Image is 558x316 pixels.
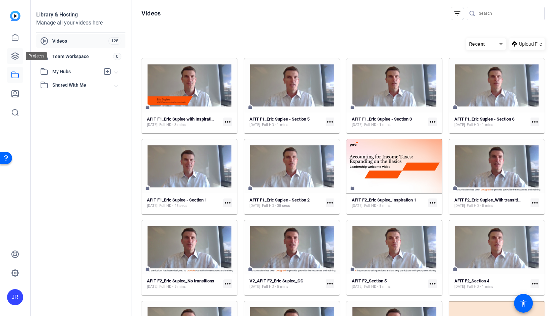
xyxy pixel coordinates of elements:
[147,278,214,283] strong: AFIT F2_Eric Suplee_No transitions
[262,284,288,289] span: Full HD - 5 mins
[249,117,323,128] a: AFIT F1_Eric Suplee - Section 5[DATE]Full HD - 1 mins
[108,37,121,45] span: 128
[326,279,334,288] mat-icon: more_horiz
[36,78,125,92] mat-expansion-panel-header: Shared With Me
[147,203,158,209] span: [DATE]
[352,117,426,128] a: AFIT F1_Eric Suplee - Section 3[DATE]Full HD - 1 mins
[352,197,426,209] a: AFIT F2_Eric Suplee_Inspiration 1[DATE]Full HD - 5 mins
[223,279,232,288] mat-icon: more_horiz
[352,278,387,283] strong: AFIT F2_Section 5
[7,289,23,305] div: JR
[454,203,465,209] span: [DATE]
[147,197,207,202] strong: AFIT F1_Eric Suplee - Section 1
[454,117,514,122] strong: AFIT F1_Eric Suplee - Section 6
[262,122,288,128] span: Full HD - 1 mins
[519,41,542,48] span: Upload File
[428,118,437,126] mat-icon: more_horiz
[262,203,290,209] span: Full HD - 38 secs
[249,203,260,209] span: [DATE]
[467,284,493,289] span: Full HD - 1 mins
[352,122,362,128] span: [DATE]
[479,9,539,17] input: Search
[454,122,465,128] span: [DATE]
[147,278,221,289] a: AFIT F2_Eric Suplee_No transitions[DATE]Full HD - 5 mins
[352,284,362,289] span: [DATE]
[352,197,416,202] strong: AFIT F2_Eric Suplee_Inspiration 1
[159,284,186,289] span: Full HD - 5 mins
[249,197,310,202] strong: AFIT F1_Eric Suplee - Section 2
[249,197,323,209] a: AFIT F1_Eric Suplee - Section 2[DATE]Full HD - 38 secs
[249,278,323,289] a: V2_AFIT F2_Eric Suplee_CC[DATE]Full HD - 5 mins
[467,203,493,209] span: Full HD - 5 mins
[52,68,100,75] span: My Hubs
[352,117,412,122] strong: AFIT F1_Eric Suplee - Section 3
[147,117,231,122] strong: AFIT F1_Eric Suplee with Inspiration 1 w CC
[469,41,485,47] span: Recent
[326,118,334,126] mat-icon: more_horiz
[249,284,260,289] span: [DATE]
[531,198,539,207] mat-icon: more_horiz
[159,122,186,128] span: Full HD - 3 mins
[26,52,47,60] div: Projects
[147,284,158,289] span: [DATE]
[454,284,465,289] span: [DATE]
[326,198,334,207] mat-icon: more_horiz
[531,279,539,288] mat-icon: more_horiz
[36,19,125,27] div: Manage all your videos here
[147,117,221,128] a: AFIT F1_Eric Suplee with Inspiration 1 w CC[DATE]Full HD - 3 mins
[249,117,310,122] strong: AFIT F1_Eric Suplee - Section 5
[454,197,525,202] strong: AFIT F2_Eric Suplee_With transitions
[352,278,426,289] a: AFIT F2_Section 5[DATE]Full HD - 1 mins
[223,118,232,126] mat-icon: more_horiz
[454,197,528,209] a: AFIT F2_Eric Suplee_With transitions[DATE]Full HD - 5 mins
[223,198,232,207] mat-icon: more_horiz
[147,122,158,128] span: [DATE]
[352,203,362,209] span: [DATE]
[36,11,125,19] div: Library & Hosting
[454,117,528,128] a: AFIT F1_Eric Suplee - Section 6[DATE]Full HD - 1 mins
[147,197,221,209] a: AFIT F1_Eric Suplee - Section 1[DATE]Full HD - 45 secs
[364,203,391,209] span: Full HD - 5 mins
[531,118,539,126] mat-icon: more_horiz
[249,122,260,128] span: [DATE]
[453,9,461,17] mat-icon: filter_list
[10,11,20,21] img: blue-gradient.svg
[249,278,303,283] strong: V2_AFIT F2_Eric Suplee_CC
[113,53,121,60] span: 0
[519,299,527,307] mat-icon: accessibility
[159,203,187,209] span: Full HD - 45 secs
[52,82,115,89] span: Shared With Me
[364,122,391,128] span: Full HD - 1 mins
[52,38,108,44] span: Videos
[467,122,493,128] span: Full HD - 1 mins
[428,279,437,288] mat-icon: more_horiz
[428,198,437,207] mat-icon: more_horiz
[454,278,489,283] strong: AFIT F2_Section 4
[36,65,125,78] mat-expansion-panel-header: My Hubs
[52,53,113,60] span: Team Workspace
[364,284,391,289] span: Full HD - 1 mins
[142,9,161,17] h1: Videos
[509,38,545,50] button: Upload File
[454,278,528,289] a: AFIT F2_Section 4[DATE]Full HD - 1 mins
